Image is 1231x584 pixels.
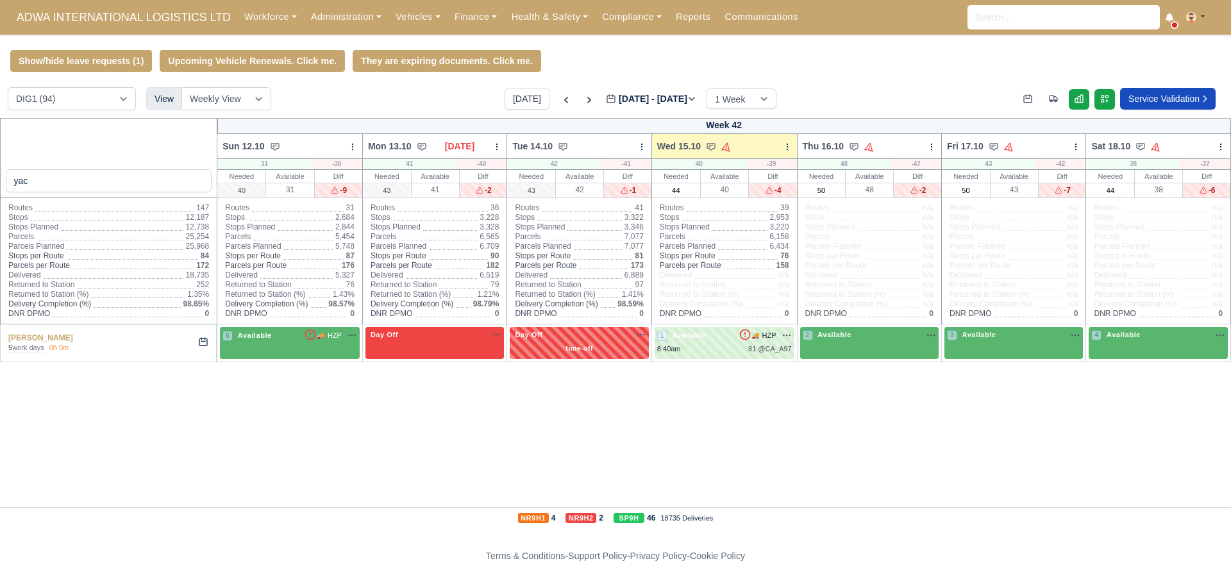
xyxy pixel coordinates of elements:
span: Day Off [368,330,401,339]
span: n/a [1212,251,1223,260]
span: Stops per Route [8,251,64,261]
span: DNR DPMO [1094,309,1135,319]
div: Week 42 [217,118,1231,134]
span: 3 [947,330,957,340]
div: Diff [315,170,362,183]
span: n/a [1212,299,1223,308]
span: Routes [225,203,249,213]
div: -47 [891,159,941,169]
span: 98.79% [473,299,499,308]
span: Parcels Planned [8,242,64,251]
div: -1 [604,183,651,197]
span: Delivery Completion (%) [225,299,308,309]
div: 41 [363,159,456,169]
span: Routes [660,203,684,213]
span: DNR DPMO [660,309,701,319]
span: Parcels Planned [515,242,571,251]
span: Parcels [225,232,251,242]
div: 43 [942,159,1035,169]
div: -7 [1039,183,1086,197]
span: n/a [923,222,934,231]
span: n/a [1212,203,1223,212]
span: 6 [222,331,233,341]
a: Health & Safety [504,4,595,29]
span: 3,328 [480,222,499,231]
a: They are expiring documents. Click me. [353,50,541,72]
span: HZP [328,330,342,341]
span: Returned to Station [225,280,291,290]
span: Delivery Completion (%) [8,299,91,309]
div: 43 [991,183,1038,196]
span: n/a [1212,271,1223,279]
span: Parcels Planned [805,242,861,251]
span: 6,709 [480,242,499,251]
div: Chat Widget [1000,435,1231,584]
div: CA_A97 [748,344,791,355]
span: DNR DPMO [371,309,412,319]
strong: 5 [8,344,12,351]
span: 173 [631,261,644,270]
span: n/a [923,213,934,222]
span: 5,327 [335,271,355,279]
div: 0h 0m [49,343,69,353]
span: 4 [1091,330,1101,340]
span: n/a [1212,213,1223,222]
div: Diff [460,170,507,183]
span: 1.41% [622,290,644,299]
div: Available [846,170,893,183]
div: Diff [894,170,941,183]
a: Workforce [237,4,304,29]
span: DNR DPMO [8,309,50,319]
a: Upcoming Vehicle Renewals. Click me. [160,50,345,72]
span: Fri 17.10 [947,140,984,153]
label: [DATE] - [DATE] [606,92,696,106]
span: n/a [923,251,934,260]
div: Available [1135,170,1182,183]
div: -30 [312,159,362,169]
span: Day Off [512,330,545,339]
span: 🚚 [751,331,759,340]
a: Administration [304,4,389,29]
span: 6,434 [770,242,789,251]
span: 5,454 [335,232,355,241]
span: Delivery Completion (%) [371,299,453,309]
span: 87 [346,251,355,260]
span: n/a [923,280,934,289]
span: Delivered [225,271,258,280]
span: Delivered [1094,271,1126,280]
a: Vehicles [389,4,448,29]
span: Parcels Planned [1094,242,1150,251]
span: Returned to Station [805,280,871,290]
span: 1.43% [333,290,355,299]
span: Parcels per Route [950,261,1011,271]
span: 1 [657,331,667,341]
span: n/a [1212,261,1223,270]
a: Privacy Policy [630,551,687,561]
div: 8:40am [657,344,681,355]
span: Delivery Completion (%) [515,299,598,309]
span: n/a [1068,242,1078,251]
span: 76 [780,251,789,260]
div: 38 [1086,159,1180,169]
input: Search contractors... [6,169,212,192]
span: 76 [346,280,355,289]
span: n/a [1212,280,1223,289]
span: DNR DPMO [225,309,267,319]
input: Search... [967,5,1160,29]
span: Stops per Route [1094,251,1150,261]
span: Stops per Route [515,251,571,261]
span: 1.35% [187,290,209,299]
div: -4 [749,183,796,197]
span: n/a [1068,232,1078,241]
span: n/a [1212,222,1223,231]
span: n/a [923,203,934,212]
span: Delivered [805,271,838,280]
button: [DATE] [505,88,549,110]
span: ADWA INTERNATIONAL LOGISTICS LTD [10,4,237,30]
span: Routes [515,203,539,213]
div: Diff [1183,170,1230,183]
span: Returned to Station [950,280,1016,290]
span: Returned to Station (%) [660,290,740,299]
span: 18,735 [186,271,210,279]
span: Parcels per Route [515,261,576,271]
